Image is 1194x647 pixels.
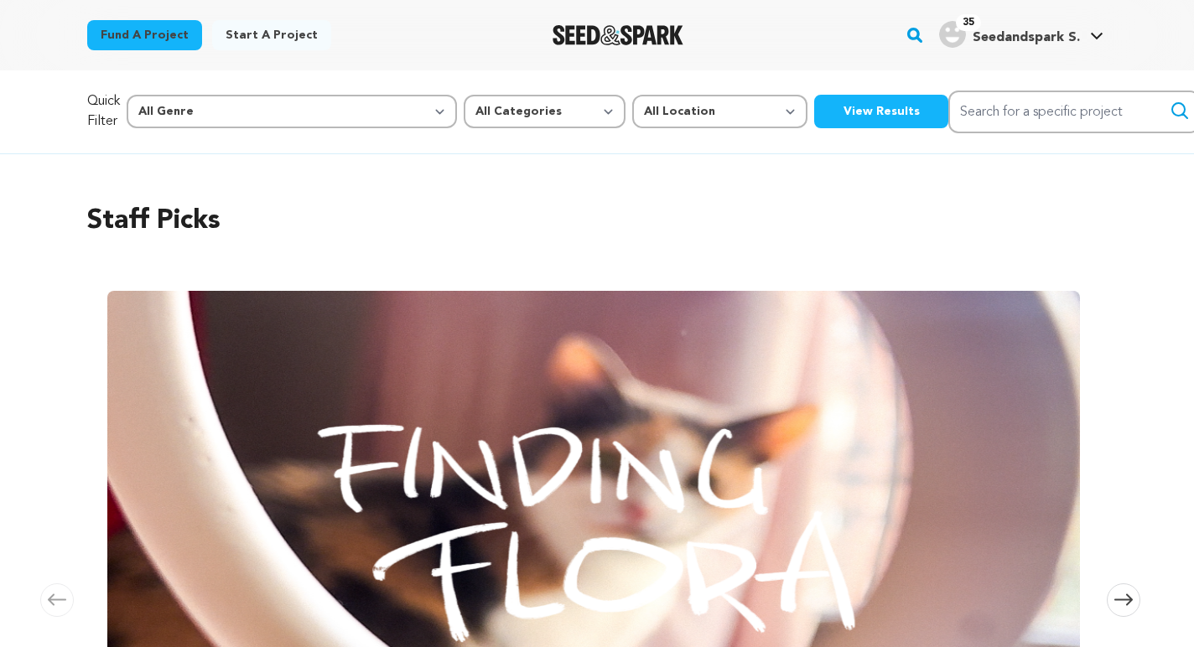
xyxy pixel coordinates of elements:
span: 35 [956,14,981,31]
span: Seedandspark S.'s Profile [936,18,1107,53]
a: Seed&Spark Homepage [553,25,684,45]
a: Start a project [212,20,331,50]
a: Seedandspark S.'s Profile [936,18,1107,48]
p: Quick Filter [87,91,120,132]
h2: Staff Picks [87,201,1107,241]
span: Seedandspark S. [973,31,1080,44]
a: Fund a project [87,20,202,50]
div: Seedandspark S.'s Profile [939,21,1080,48]
button: View Results [814,95,948,128]
img: Seed&Spark Logo Dark Mode [553,25,684,45]
img: user.png [939,21,966,48]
